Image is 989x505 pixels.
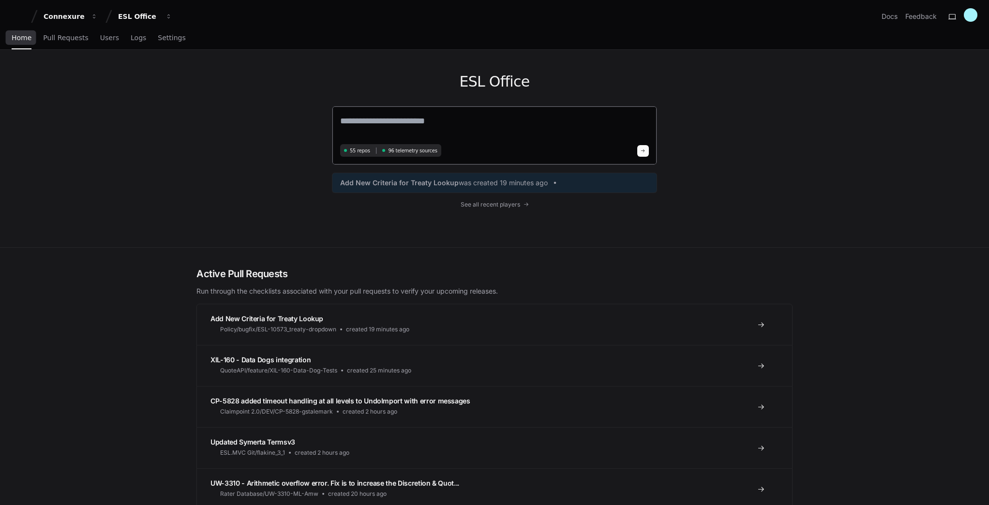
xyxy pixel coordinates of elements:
span: See all recent players [461,201,520,208]
button: ESL Office [114,8,176,25]
span: created 25 minutes ago [347,367,411,374]
a: Add New Criteria for Treaty LookupPolicy/bugfix/ESL-10573_treaty-dropdowncreated 19 minutes ago [197,304,792,345]
span: Policy/bugfix/ESL-10573_treaty-dropdown [220,326,336,333]
span: Updated Symerta Termsv3 [210,438,295,446]
span: Logs [131,35,146,41]
span: Rater Database/UW-3310-ML-Amw [220,490,318,498]
div: Connexure [44,12,85,21]
span: Users [100,35,119,41]
button: Feedback [905,12,937,21]
span: 96 telemetry sources [388,147,437,154]
span: Claimpoint 2.0/DEV/CP-5828-gstalemark [220,408,333,416]
a: XIL-160 - Data Dogs integrationQuoteAPI/feature/XIL-160-Data-Dog-Testscreated 25 minutes ago [197,345,792,386]
a: Docs [882,12,898,21]
span: UW-3310 - Arithmetic overflow error. Fix is to increase the Discretion & Quot... [210,479,459,487]
a: Users [100,27,119,49]
span: Settings [158,35,185,41]
a: See all recent players [332,201,657,208]
span: created 19 minutes ago [346,326,409,333]
span: Add New Criteria for Treaty Lookup [210,314,323,323]
a: Settings [158,27,185,49]
span: Home [12,35,31,41]
span: created 20 hours ago [328,490,387,498]
a: CP-5828 added timeout handling at all levels to UndoImport with error messagesClaimpoint 2.0/DEV/... [197,386,792,427]
p: Run through the checklists associated with your pull requests to verify your upcoming releases. [196,286,793,296]
span: CP-5828 added timeout handling at all levels to UndoImport with error messages [210,397,470,405]
span: Add New Criteria for Treaty Lookup [340,178,459,188]
h2: Active Pull Requests [196,267,793,281]
span: was created 19 minutes ago [459,178,548,188]
span: QuoteAPI/feature/XIL-160-Data-Dog-Tests [220,367,337,374]
span: ESL.MVC Git/flakine_3_1 [220,449,285,457]
a: Home [12,27,31,49]
a: Updated Symerta Termsv3ESL.MVC Git/flakine_3_1created 2 hours ago [197,427,792,468]
span: created 2 hours ago [295,449,349,457]
span: 55 repos [350,147,370,154]
span: created 2 hours ago [343,408,397,416]
div: ESL Office [118,12,160,21]
a: Logs [131,27,146,49]
a: Add New Criteria for Treaty Lookupwas created 19 minutes ago [340,178,649,188]
span: XIL-160 - Data Dogs integration [210,356,311,364]
button: Connexure [40,8,102,25]
a: Pull Requests [43,27,88,49]
h1: ESL Office [332,73,657,90]
span: Pull Requests [43,35,88,41]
